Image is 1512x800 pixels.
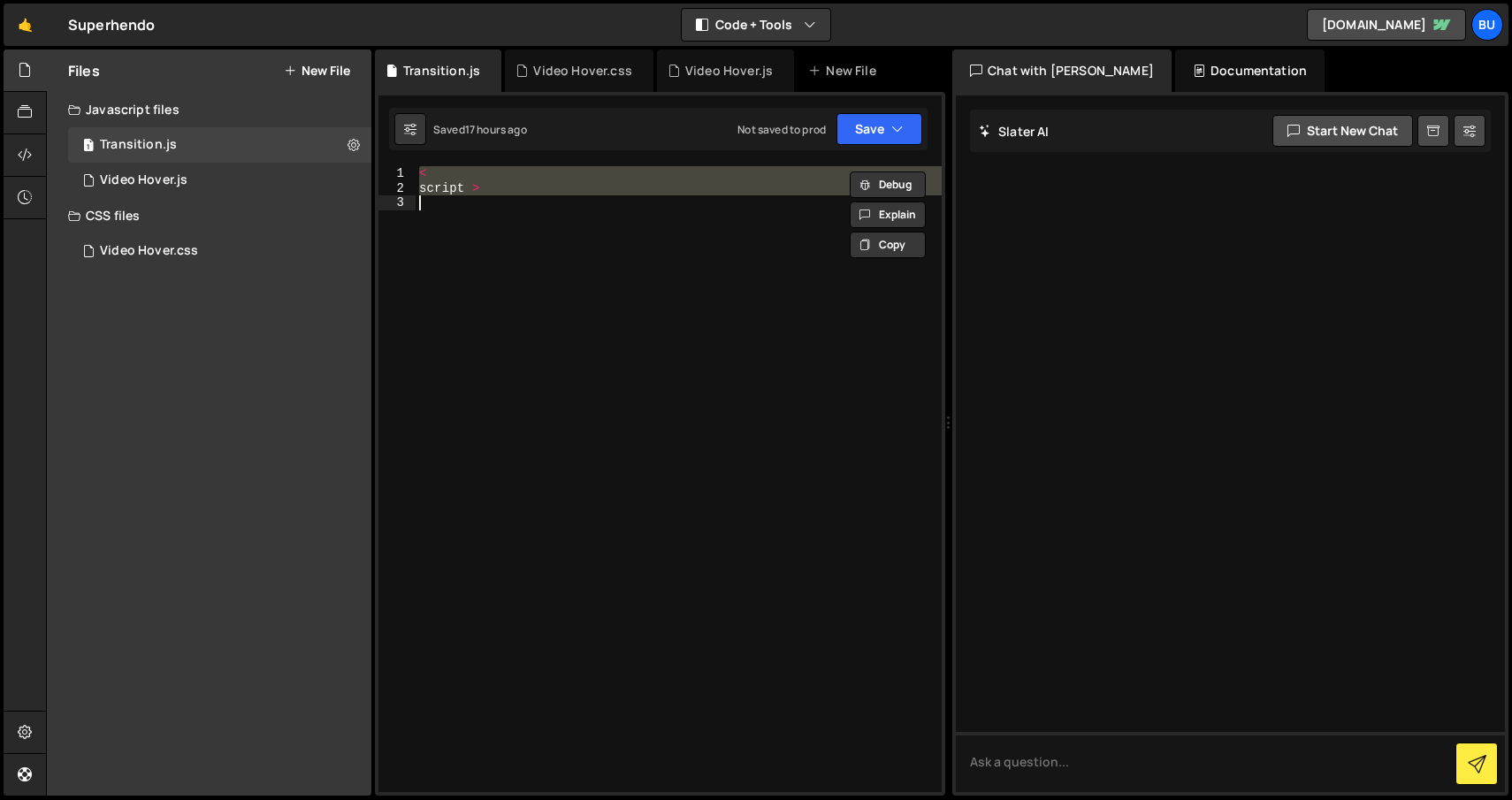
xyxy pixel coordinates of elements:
div: Superhendo [68,14,156,35]
button: Start new chat [1272,115,1413,147]
div: Transition.js [100,137,177,153]
a: Bu [1471,9,1503,41]
button: Copy [850,232,926,258]
a: [DOMAIN_NAME] [1307,9,1466,41]
div: 3 [378,195,416,210]
div: Saved [433,122,527,137]
button: New File [284,64,350,78]
button: Save [836,113,922,145]
span: 1 [83,140,94,154]
h2: Slater AI [979,123,1050,140]
div: 17258/47779.js [68,163,371,198]
div: Video Hover.js [685,62,773,80]
div: 17258/47818.js [68,127,371,163]
div: CSS files [47,198,371,233]
div: Transition.js [403,62,480,80]
a: 🤙 [4,4,47,46]
div: 17258/47780.css [68,233,371,269]
div: Video Hover.css [100,243,198,259]
button: Explain [850,202,926,228]
button: Debug [850,171,926,198]
h2: Files [68,61,100,80]
div: Documentation [1175,50,1325,92]
div: 2 [378,181,416,196]
button: Code + Tools [682,9,830,41]
div: Video Hover.css [533,62,631,80]
div: New File [808,62,882,80]
div: Chat with [PERSON_NAME] [952,50,1172,92]
div: 17 hours ago [465,122,527,137]
div: Video Hover.js [100,172,187,188]
div: 1 [378,166,416,181]
div: Not saved to prod [737,122,826,137]
div: Javascript files [47,92,371,127]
